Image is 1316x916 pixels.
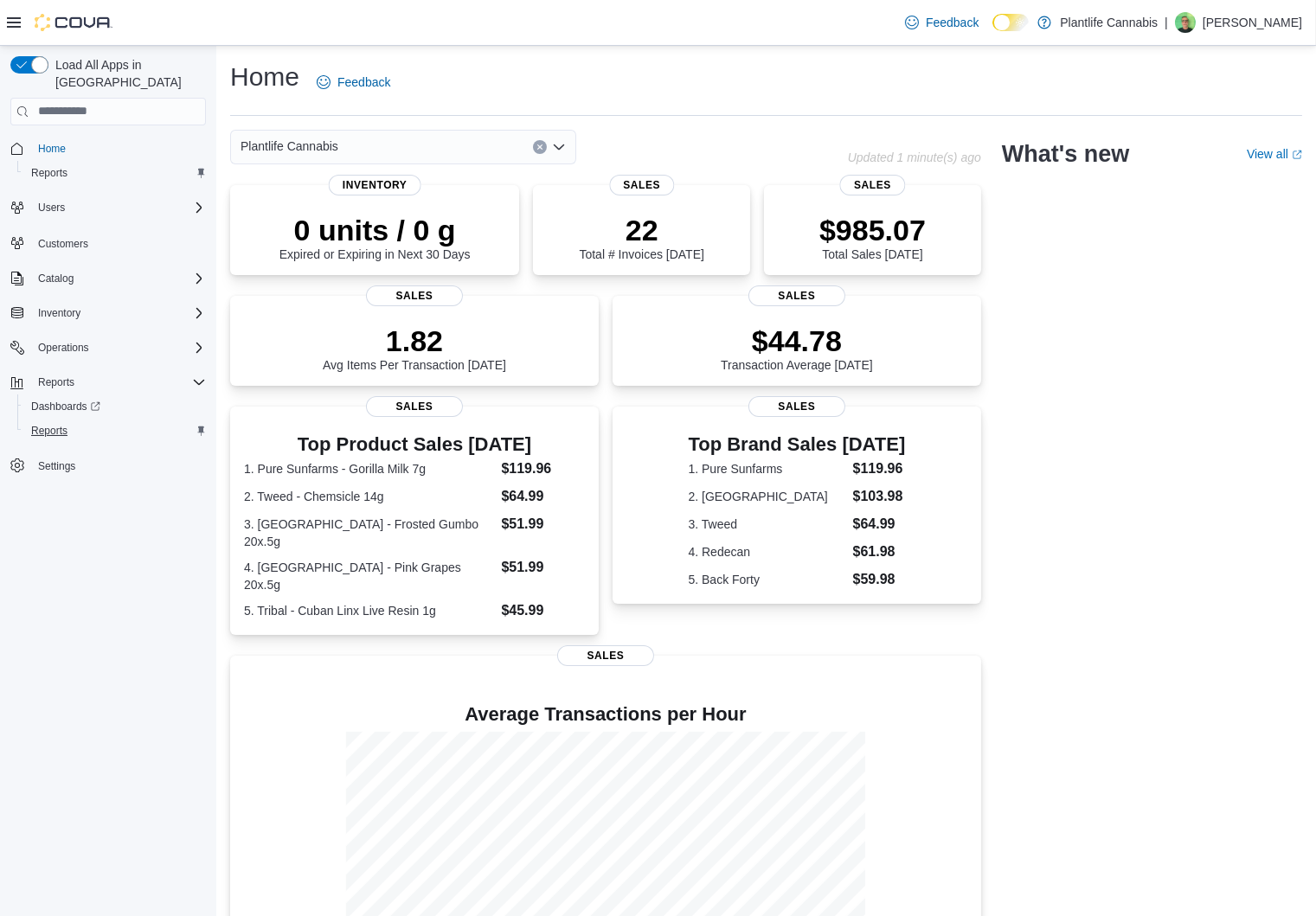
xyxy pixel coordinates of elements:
[244,460,494,477] dt: 1. Pure Sunfarms - Gorilla Milk 7g
[1002,140,1129,168] h2: What's new
[501,486,584,507] dd: $64.99
[533,140,547,154] button: Clear input
[244,704,967,725] h4: Average Transactions per Hour
[31,456,82,477] a: Settings
[721,323,873,372] div: Transaction Average [DATE]
[31,232,206,253] span: Customers
[279,213,471,261] div: Expired or Expiring in Next 30 Days
[1203,12,1302,33] p: [PERSON_NAME]
[17,419,213,443] button: Reports
[24,420,74,441] a: Reports
[3,266,213,291] button: Catalog
[3,336,213,360] button: Operations
[323,323,506,358] p: 1.82
[244,488,494,505] dt: 2. Tweed - Chemsicle 14g
[337,74,390,91] span: Feedback
[721,323,873,358] p: $44.78
[24,163,206,183] span: Reports
[819,213,926,247] p: $985.07
[501,514,584,535] dd: $51.99
[10,129,206,523] nav: Complex example
[3,230,213,255] button: Customers
[31,337,206,358] span: Operations
[329,175,421,195] span: Inventory
[853,514,906,535] dd: $64.99
[853,569,906,590] dd: $59.98
[1175,12,1196,33] div: Bill Marsh
[748,285,845,306] span: Sales
[244,602,494,619] dt: 5. Tribal - Cuban Linx Live Resin 1g
[31,268,80,289] button: Catalog
[3,136,213,161] button: Home
[31,303,206,323] span: Inventory
[3,195,213,220] button: Users
[3,370,213,394] button: Reports
[31,138,73,159] a: Home
[24,163,74,183] a: Reports
[1247,147,1302,161] a: View allExternal link
[992,14,1029,32] input: Dark Mode
[244,559,494,593] dt: 4. [GEOGRAPHIC_DATA] - Pink Grapes 20x.5g
[501,557,584,578] dd: $51.99
[609,175,674,195] span: Sales
[3,453,213,478] button: Settings
[244,516,494,550] dt: 3. [GEOGRAPHIC_DATA] - Frosted Gumbo 20x.5g
[38,272,74,285] span: Catalog
[17,394,213,419] a: Dashboards
[3,301,213,325] button: Inventory
[17,161,213,185] button: Reports
[748,396,845,417] span: Sales
[557,645,654,666] span: Sales
[689,434,906,455] h3: Top Brand Sales [DATE]
[31,268,206,289] span: Catalog
[31,166,67,180] span: Reports
[38,341,89,355] span: Operations
[24,420,206,441] span: Reports
[31,197,206,218] span: Users
[31,303,87,323] button: Inventory
[1292,150,1302,160] svg: External link
[31,372,206,393] span: Reports
[848,151,981,164] p: Updated 1 minute(s) ago
[31,372,81,393] button: Reports
[31,138,206,159] span: Home
[31,234,95,254] a: Customers
[689,460,846,477] dt: 1. Pure Sunfarms
[310,65,397,99] a: Feedback
[689,488,846,505] dt: 2. [GEOGRAPHIC_DATA]
[689,571,846,588] dt: 5. Back Forty
[1060,12,1158,33] p: Plantlife Cannabis
[38,306,80,320] span: Inventory
[323,323,506,372] div: Avg Items Per Transaction [DATE]
[31,337,96,358] button: Operations
[689,516,846,533] dt: 3. Tweed
[241,136,338,157] span: Plantlife Cannabis
[853,458,906,479] dd: $119.96
[689,543,846,560] dt: 4. Redecan
[579,213,703,247] p: 22
[898,5,985,40] a: Feedback
[38,201,65,215] span: Users
[31,455,206,477] span: Settings
[501,458,584,479] dd: $119.96
[31,197,72,218] button: Users
[552,140,566,154] button: Open list of options
[24,396,206,417] span: Dashboards
[279,213,471,247] p: 0 units / 0 g
[38,142,66,156] span: Home
[38,459,75,473] span: Settings
[992,31,993,32] span: Dark Mode
[840,175,905,195] span: Sales
[24,396,107,417] a: Dashboards
[366,396,463,417] span: Sales
[38,375,74,389] span: Reports
[579,213,703,261] div: Total # Invoices [DATE]
[38,237,88,251] span: Customers
[819,213,926,261] div: Total Sales [DATE]
[926,14,979,31] span: Feedback
[853,541,906,562] dd: $61.98
[366,285,463,306] span: Sales
[48,56,206,91] span: Load All Apps in [GEOGRAPHIC_DATA]
[853,486,906,507] dd: $103.98
[1165,12,1168,33] p: |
